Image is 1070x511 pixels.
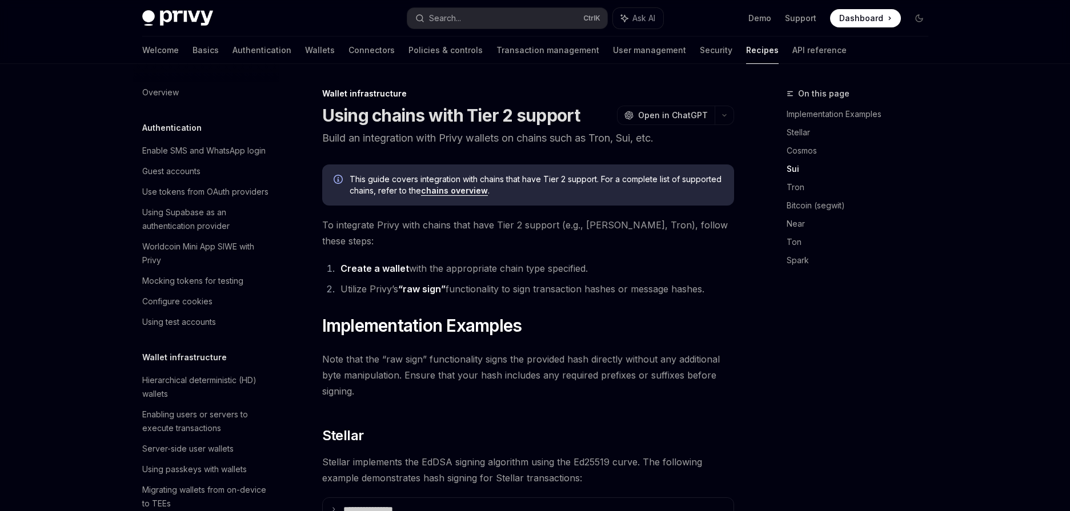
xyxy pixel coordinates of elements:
[496,37,599,64] a: Transaction management
[398,283,446,295] a: “raw sign”
[133,182,279,202] a: Use tokens from OAuth providers
[787,196,937,215] a: Bitcoin (segwit)
[617,106,715,125] button: Open in ChatGPT
[787,215,937,233] a: Near
[638,110,708,121] span: Open in ChatGPT
[133,459,279,480] a: Using passkeys with wallets
[142,37,179,64] a: Welcome
[133,291,279,312] a: Configure cookies
[322,105,580,126] h1: Using chains with Tier 2 support
[787,105,937,123] a: Implementation Examples
[305,37,335,64] a: Wallets
[322,217,734,249] span: To integrate Privy with chains that have Tier 2 support (e.g., [PERSON_NAME], Tron), follow these...
[348,37,395,64] a: Connectors
[337,281,734,297] li: Utilize Privy’s functionality to sign transaction hashes or message hashes.
[142,206,272,233] div: Using Supabase as an authentication provider
[142,274,243,288] div: Mocking tokens for testing
[787,142,937,160] a: Cosmos
[798,87,849,100] span: On this page
[133,161,279,182] a: Guest accounts
[133,438,279,459] a: Server-side user wallets
[839,13,883,24] span: Dashboard
[322,426,364,445] span: Stellar
[407,8,607,29] button: Search...CtrlK
[613,8,663,29] button: Ask AI
[142,10,213,26] img: dark logo
[233,37,291,64] a: Authentication
[700,37,732,64] a: Security
[350,174,723,196] span: This guide covers integration with chains that have Tier 2 support. For a complete list of suppor...
[133,370,279,404] a: Hierarchical deterministic (HD) wallets
[133,236,279,271] a: Worldcoin Mini App SIWE with Privy
[322,454,734,486] span: Stellar implements the EdDSA signing algorithm using the Ed25519 curve. The following example dem...
[142,373,272,401] div: Hierarchical deterministic (HD) wallets
[340,263,409,275] a: Create a wallet
[133,140,279,161] a: Enable SMS and WhatsApp login
[142,408,272,435] div: Enabling users or servers to execute transactions
[142,144,266,158] div: Enable SMS and WhatsApp login
[133,202,279,236] a: Using Supabase as an authentication provider
[746,37,779,64] a: Recipes
[322,130,734,146] p: Build an integration with Privy wallets on chains such as Tron, Sui, etc.
[193,37,219,64] a: Basics
[322,88,734,99] div: Wallet infrastructure
[142,315,216,329] div: Using test accounts
[142,351,227,364] h5: Wallet infrastructure
[142,240,272,267] div: Worldcoin Mini App SIWE with Privy
[322,315,522,336] span: Implementation Examples
[787,160,937,178] a: Sui
[429,11,461,25] div: Search...
[785,13,816,24] a: Support
[133,271,279,291] a: Mocking tokens for testing
[142,121,202,135] h5: Authentication
[632,13,655,24] span: Ask AI
[142,483,272,510] div: Migrating wallets from on-device to TEEs
[408,37,483,64] a: Policies & controls
[142,295,213,308] div: Configure cookies
[133,312,279,332] a: Using test accounts
[787,233,937,251] a: Ton
[142,164,201,178] div: Guest accounts
[421,186,488,196] a: chains overview
[142,86,179,99] div: Overview
[910,9,928,27] button: Toggle dark mode
[337,260,734,276] li: with the appropriate chain type specified.
[613,37,686,64] a: User management
[583,14,600,23] span: Ctrl K
[133,404,279,438] a: Enabling users or servers to execute transactions
[787,178,937,196] a: Tron
[748,13,771,24] a: Demo
[792,37,847,64] a: API reference
[133,82,279,103] a: Overview
[142,442,234,456] div: Server-side user wallets
[787,251,937,269] a: Spark
[322,351,734,399] span: Note that the “raw sign” functionality signs the provided hash directly without any additional by...
[830,9,901,27] a: Dashboard
[142,185,268,199] div: Use tokens from OAuth providers
[142,462,247,476] div: Using passkeys with wallets
[787,123,937,142] a: Stellar
[334,175,345,186] svg: Info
